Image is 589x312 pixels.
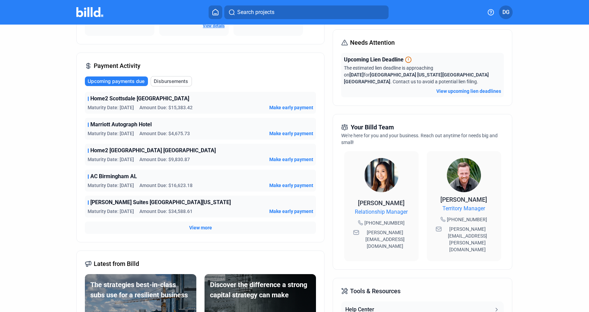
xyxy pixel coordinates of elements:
span: Your Billd Team [351,123,394,132]
img: Relationship Manager [364,158,398,192]
span: Maturity Date: [DATE] [88,104,134,111]
span: Disbursements [154,78,188,85]
span: Maturity Date: [DATE] [88,130,134,137]
button: Search projects [224,5,389,19]
span: Tools & Resources [350,286,401,296]
span: Marriott Autograph Hotel [90,120,152,129]
img: Billd Company Logo [76,7,103,17]
button: Make early payment [269,208,313,215]
div: The strategies best-in-class subs use for a resilient business [90,280,191,300]
span: DG [502,8,510,16]
button: View more [189,224,212,231]
span: [PERSON_NAME][EMAIL_ADDRESS][PERSON_NAME][DOMAIN_NAME] [443,226,492,253]
span: Amount Due: $34,588.61 [139,208,193,215]
span: Needs Attention [350,38,395,47]
span: Amount Due: $16,623.18 [139,182,193,189]
span: Home2 [GEOGRAPHIC_DATA] [GEOGRAPHIC_DATA] [90,146,216,155]
span: [GEOGRAPHIC_DATA] [US_STATE][GEOGRAPHIC_DATA] [GEOGRAPHIC_DATA] [344,72,489,84]
span: Latest from Billd [94,259,139,269]
button: Disbursements [151,76,192,86]
span: Upcoming payments due [88,78,145,85]
span: [PERSON_NAME] [440,196,487,203]
button: Make early payment [269,182,313,189]
span: Maturity Date: [DATE] [88,208,134,215]
button: View upcoming lien deadlines [436,88,501,95]
span: [PERSON_NAME] Suites [GEOGRAPHIC_DATA][US_STATE] [90,198,231,207]
button: Make early payment [269,156,313,163]
button: Make early payment [269,104,313,111]
span: Search projects [237,8,274,16]
span: [DATE] [349,72,364,77]
span: [PERSON_NAME] [358,199,405,207]
div: Discover the difference a strong capital strategy can make [210,280,311,300]
span: Amount Due: $15,383.42 [139,104,193,111]
span: Upcoming Lien Deadline [344,56,404,64]
span: [PERSON_NAME][EMAIL_ADDRESS][DOMAIN_NAME] [361,229,410,250]
span: Payment Activity [94,61,140,71]
span: Maturity Date: [DATE] [88,182,134,189]
span: [PHONE_NUMBER] [364,219,405,226]
img: Territory Manager [447,158,481,192]
span: Relationship Manager [355,208,408,216]
span: Amount Due: $4,675.73 [139,130,190,137]
span: Territory Manager [442,204,485,213]
a: View details [203,24,225,28]
span: Amount Due: $9,830.87 [139,156,190,163]
span: Maturity Date: [DATE] [88,156,134,163]
span: AC Birmingham AL [90,172,137,181]
span: We're here for you and your business. Reach out anytime for needs big and small! [341,133,498,145]
button: Upcoming payments due [85,76,148,86]
button: Make early payment [269,130,313,137]
button: DG [499,5,513,19]
span: Home2 Scottsdale [GEOGRAPHIC_DATA] [90,95,189,103]
span: [PHONE_NUMBER] [447,216,487,223]
span: The estimated lien deadline is approaching on for . Contact us to avoid a potential lien filing. [344,65,489,84]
